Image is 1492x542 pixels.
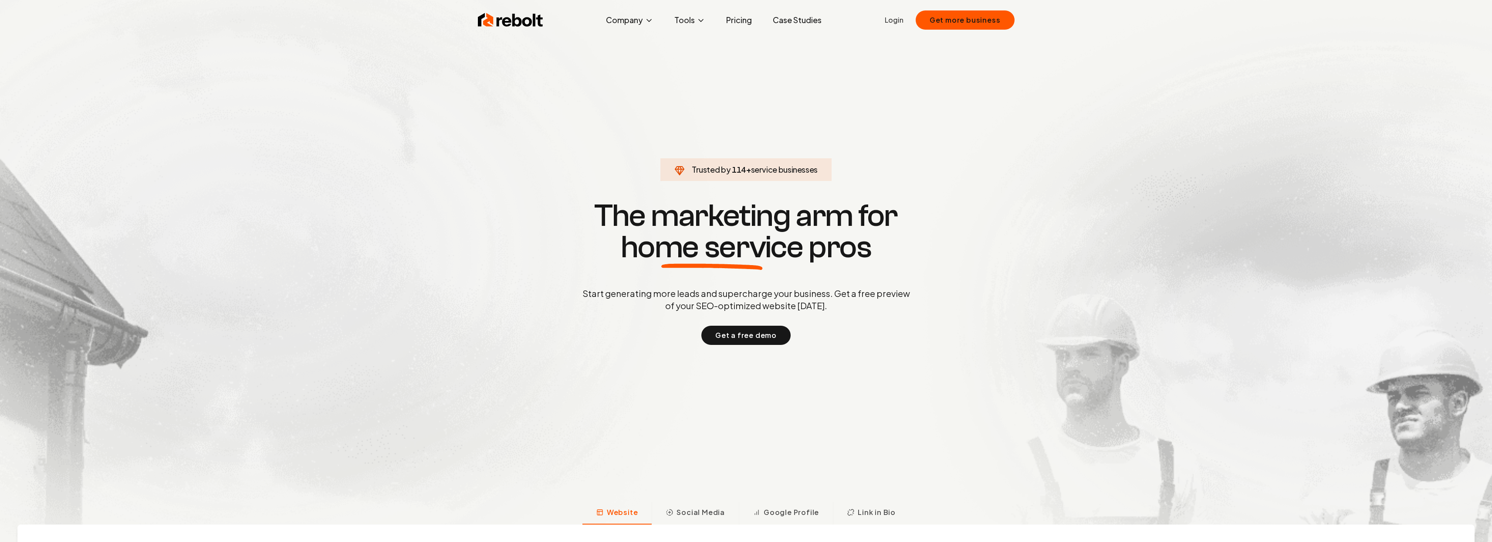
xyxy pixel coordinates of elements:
[478,11,543,29] img: Rebolt Logo
[746,164,751,174] span: +
[885,15,903,25] a: Login
[916,10,1015,30] button: Get more business
[692,164,731,174] span: Trusted by
[701,326,791,345] button: Get a free demo
[537,200,955,263] h1: The marketing arm for pros
[667,11,712,29] button: Tools
[833,502,910,525] button: Link in Bio
[858,507,896,518] span: Link in Bio
[677,507,725,518] span: Social Media
[766,11,829,29] a: Case Studies
[719,11,759,29] a: Pricing
[581,287,912,312] p: Start generating more leads and supercharge your business. Get a free preview of your SEO-optimiz...
[582,502,652,525] button: Website
[607,507,638,518] span: Website
[739,502,833,525] button: Google Profile
[764,507,819,518] span: Google Profile
[621,232,803,263] span: home service
[599,11,660,29] button: Company
[751,164,818,174] span: service businesses
[732,164,746,176] span: 114
[652,502,739,525] button: Social Media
